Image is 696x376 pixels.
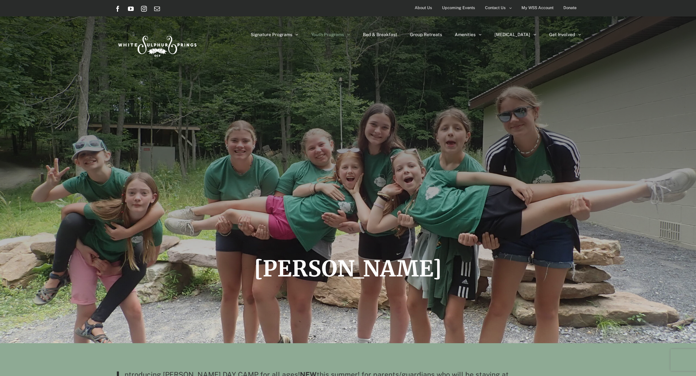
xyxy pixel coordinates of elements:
span: About Us [415,3,432,13]
a: Email [154,6,160,12]
a: Amenities [455,16,482,53]
a: [MEDICAL_DATA] [494,16,536,53]
a: Group Retreats [410,16,442,53]
span: Signature Programs [251,32,292,37]
span: Contact Us [485,3,506,13]
span: Upcoming Events [442,3,475,13]
span: Bed & Breakfast [363,32,397,37]
span: Group Retreats [410,32,442,37]
a: Get Involved [549,16,581,53]
span: [MEDICAL_DATA] [494,32,530,37]
a: YouTube [128,6,134,12]
span: Get Involved [549,32,575,37]
a: Facebook [115,6,121,12]
a: Youth Programs [311,16,350,53]
img: White Sulphur Springs Logo [115,28,199,62]
span: Amenities [455,32,476,37]
span: My WSS Account [521,3,554,13]
span: Youth Programs [311,32,344,37]
span: Donate [563,3,576,13]
nav: Main Menu [251,16,581,53]
a: Bed & Breakfast [363,16,397,53]
a: Signature Programs [251,16,298,53]
span: [PERSON_NAME] [254,255,442,282]
a: Instagram [141,6,147,12]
